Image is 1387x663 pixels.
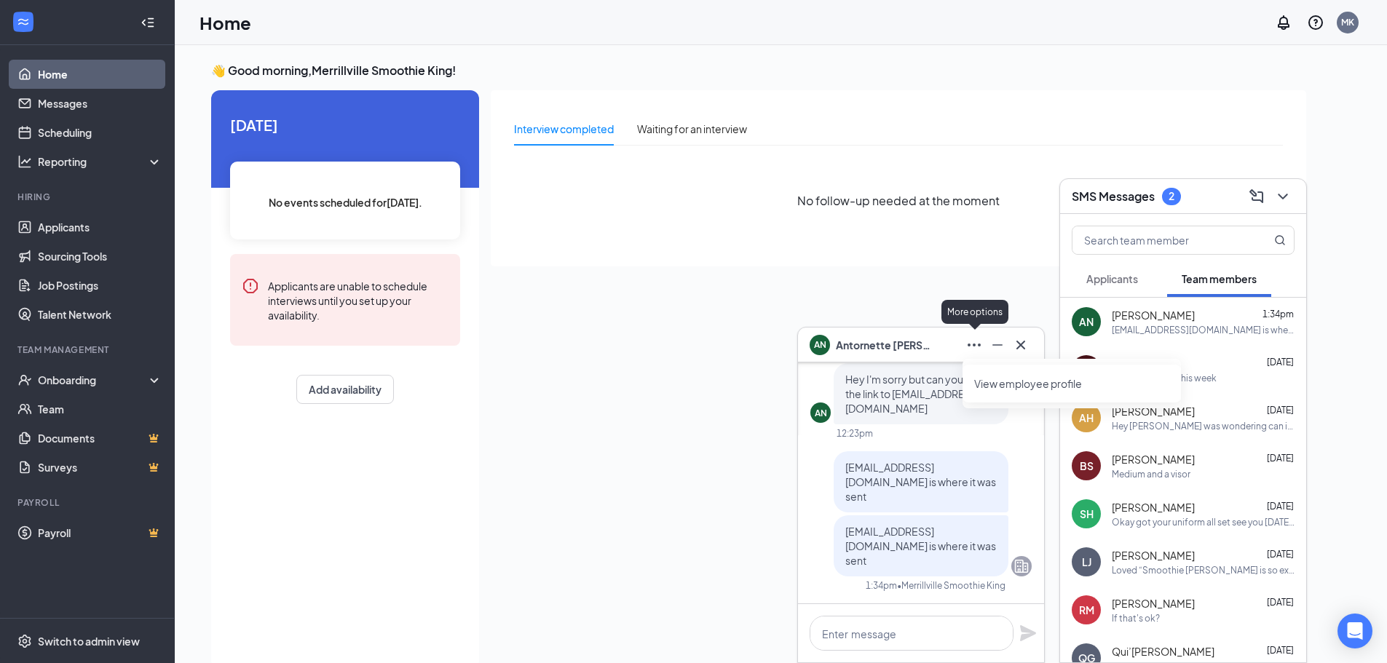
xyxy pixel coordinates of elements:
a: DocumentsCrown [38,424,162,453]
span: [DATE] [230,114,460,136]
div: 1:34pm [866,579,897,592]
span: Hey I'm sorry but can you send the link to [EMAIL_ADDRESS][DOMAIN_NAME] [845,373,989,415]
button: Minimize [986,333,1009,357]
button: Cross [1009,333,1032,357]
svg: Company [1013,557,1030,575]
div: Applicants are unable to schedule interviews until you set up your availability. [268,277,448,322]
div: BS [1080,458,1094,473]
div: Onboarding [38,373,150,387]
div: Hiring [17,191,159,203]
a: Sourcing Tools [38,242,162,271]
svg: Collapse [141,15,155,30]
a: Scheduling [38,118,162,147]
div: More options [941,300,1008,324]
svg: Notifications [1275,14,1292,31]
a: PayrollCrown [38,518,162,547]
div: AH [1079,410,1094,425]
svg: Error [242,277,259,295]
button: Add availability [296,375,394,404]
div: Waiting for an interview [637,121,747,137]
svg: Ellipses [965,336,983,354]
h3: SMS Messages [1072,188,1155,205]
span: Qui’[PERSON_NAME] [1112,644,1214,659]
span: [PERSON_NAME] [1112,596,1195,611]
a: Talent Network [38,300,162,329]
svg: Settings [17,634,32,648]
span: [EMAIL_ADDRESS][DOMAIN_NAME] is where it was sent [845,461,996,503]
svg: ChevronDown [1274,188,1292,205]
div: SH [1080,507,1094,521]
button: ComposeMessage [1245,185,1268,208]
a: Team [38,394,162,424]
span: [DATE] [1267,405,1294,416]
span: No events scheduled for [DATE] . [269,194,422,210]
button: Ellipses [963,333,986,357]
span: [PERSON_NAME] [1112,308,1195,322]
div: RM [1079,603,1094,617]
a: Messages [38,89,162,118]
div: MK [1341,16,1354,28]
div: 12:23pm [837,427,873,440]
svg: MagnifyingGlass [1274,234,1286,246]
a: View employee profile [974,376,1169,391]
h3: 👋 Good morning, Merrillville Smoothie King ! [211,63,1306,79]
div: Okay got your uniform all set see you [DATE] ! [1112,516,1295,528]
svg: Minimize [989,336,1006,354]
div: Interview completed [514,121,614,137]
button: ChevronDown [1271,185,1295,208]
span: • Merrillville Smoothie King [897,579,1005,592]
div: Payroll [17,496,159,509]
div: Reporting [38,154,163,169]
span: [DATE] [1267,357,1294,368]
div: LJ [1082,555,1091,569]
svg: WorkstreamLogo [16,15,31,29]
span: [PERSON_NAME] [1112,500,1195,515]
h1: Home [199,10,251,35]
span: [DATE] [1267,501,1294,512]
input: Search team member [1072,226,1245,254]
svg: Cross [1012,336,1030,354]
div: AN [815,407,827,419]
svg: Plane [1019,624,1037,642]
div: Team Management [17,344,159,356]
span: Team members [1182,272,1257,285]
span: Applicants [1086,272,1138,285]
svg: ComposeMessage [1248,188,1265,205]
span: [EMAIL_ADDRESS][DOMAIN_NAME] is where it was sent [845,525,996,567]
div: Hey [PERSON_NAME] was wondering can it be possible for the week of [DATE]-[DATE] can my schedule ... [1112,420,1295,432]
span: [DATE] [1267,597,1294,608]
span: Antornette [PERSON_NAME] [836,337,938,353]
span: [DATE] [1267,453,1294,464]
div: Switch to admin view [38,634,140,648]
svg: QuestionInfo [1307,14,1324,31]
svg: UserCheck [17,373,32,387]
span: [DATE] [1267,549,1294,560]
span: [PERSON_NAME] [1112,452,1195,467]
span: [DATE] [1267,645,1294,656]
div: If that's ok? [1112,612,1160,624]
svg: Analysis [17,154,32,169]
div: AN [1079,314,1094,329]
div: 2 [1169,190,1174,202]
div: Medium and a visor [1112,468,1190,480]
a: Job Postings [38,271,162,300]
a: Home [38,60,162,89]
span: No follow-up needed at the moment [797,191,1000,210]
div: Loved “Smoothie [PERSON_NAME] is so excited for you to join our team! Do you know anyone else who... [1112,564,1295,576]
div: Open Intercom Messenger [1337,614,1372,648]
a: SurveysCrown [38,453,162,482]
div: [EMAIL_ADDRESS][DOMAIN_NAME] is where it was sent [1112,324,1295,336]
a: Applicants [38,213,162,242]
span: 1:34pm [1262,309,1294,319]
span: [PERSON_NAME] [1112,548,1195,563]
